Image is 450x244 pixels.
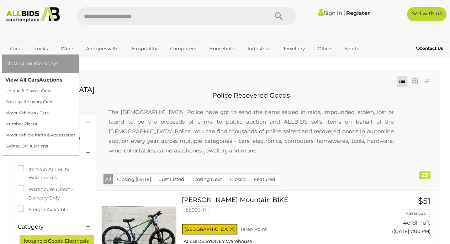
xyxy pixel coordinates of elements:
[250,174,280,185] button: Featured
[188,174,226,185] button: Closing Next
[278,43,309,54] a: Jewellery
[419,171,430,179] div: 22
[226,174,250,185] button: Closed
[416,46,443,51] b: Contact Us
[387,197,432,238] a: $51 RazarG22 4d 8h left ([DATE] 7:00 PM)
[81,43,124,54] a: Antiques & Art
[243,43,275,54] a: Industrial
[339,43,363,54] a: Sports
[104,174,113,184] button: All
[127,43,162,54] a: Hospitality
[318,10,342,16] a: Sign In
[18,185,89,202] label: Warehouse Direct - Delivery Only
[313,43,336,54] a: Office
[5,43,25,54] a: Cars
[155,174,189,185] button: Just Listed
[101,92,401,99] h2: Police Recovered Goods
[18,224,75,230] h4: Category
[113,174,155,185] button: Closing [DATE]
[18,150,75,156] h4: Show Only
[3,7,63,22] img: Allbids.com.au
[18,78,89,94] h1: Police Auctions [GEOGRAPHIC_DATA]
[165,43,201,54] a: Computers
[204,43,239,54] a: Household
[28,43,52,54] a: Trucks
[343,9,345,17] span: |
[18,206,68,214] label: Freight Available
[346,10,370,16] a: Register
[407,7,446,21] a: Sell with us
[18,165,89,182] label: Items in ALLBIDS Warehouses
[416,45,445,52] a: Contact Us
[261,7,296,25] button: Search
[418,196,430,206] span: $51
[101,100,401,162] p: The [DEMOGRAPHIC_DATA] Police have got to send the items seized in raids, impounded, stolen, lost...
[56,43,78,54] a: Wine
